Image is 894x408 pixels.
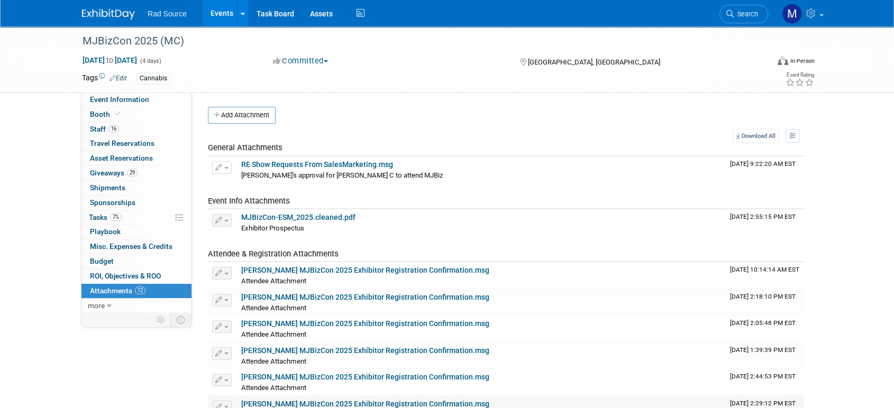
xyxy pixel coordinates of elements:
a: Event Information [81,92,191,107]
span: Attendee Attachment [241,357,306,365]
span: 16 [108,125,119,133]
a: Search [719,5,768,23]
span: (4 days) [139,58,161,64]
span: Event Info Attachments [208,196,290,206]
a: [PERSON_NAME] MJBizCon 2025 Exhibitor Registration Confirmation.msg [241,373,489,381]
span: 12 [135,286,145,294]
td: Upload Timestamp [726,342,804,369]
span: Sponsorships [90,198,135,207]
a: [PERSON_NAME] MJBizCon 2025 Exhibitor Registration Confirmation.msg [241,266,489,274]
a: Booth [81,107,191,122]
span: Rad Source [148,10,187,18]
td: Toggle Event Tabs [170,313,192,327]
a: [PERSON_NAME] MJBizCon 2025 Exhibitor Registration Confirmation.msg [241,346,489,355]
span: Event Information [90,95,149,104]
a: Giveaways29 [81,166,191,180]
a: Misc. Expenses & Credits [81,239,191,254]
span: Attendee Attachment [241,384,306,392]
span: Giveaways [90,169,138,177]
span: 7% [110,213,122,221]
span: Attendee Attachment [241,330,306,338]
span: to [105,56,115,64]
span: Playbook [90,227,121,236]
span: Asset Reservations [90,154,153,162]
span: Upload Timestamp [730,400,796,407]
a: [PERSON_NAME] MJBizCon 2025 Exhibitor Registration Confirmation.msg [241,400,489,408]
a: Download All [733,129,779,143]
td: Upload Timestamp [726,316,804,342]
span: Attendee Attachment [241,277,306,285]
span: ROI, Objectives & ROO [90,272,161,280]
span: Attachments [90,286,145,295]
div: Cannabis [136,73,170,84]
span: General Attachments [208,143,282,152]
td: Upload Timestamp [726,209,804,236]
span: Misc. Expenses & Credits [90,242,172,251]
a: ROI, Objectives & ROO [81,269,191,283]
span: Upload Timestamp [730,319,796,327]
span: more [88,301,105,310]
span: Search [734,10,758,18]
a: Sponsorships [81,196,191,210]
a: Travel Reservations [81,136,191,151]
img: ExhibitDay [82,9,135,20]
a: Staff16 [81,122,191,136]
span: Upload Timestamp [730,213,796,220]
span: [DATE] [DATE] [82,55,138,65]
span: Upload Timestamp [730,160,796,168]
span: [GEOGRAPHIC_DATA], [GEOGRAPHIC_DATA] [527,58,660,66]
span: Upload Timestamp [730,266,799,273]
span: Budget [90,257,114,265]
span: Upload Timestamp [730,373,796,380]
a: [PERSON_NAME] MJBizCon 2025 Exhibitor Registration Confirmation.msg [241,293,489,301]
a: Asset Reservations [81,151,191,165]
span: Exhibitor Prospectus [241,224,304,232]
div: Event Format [706,55,815,71]
div: In-Person [790,57,815,65]
a: Attachments12 [81,284,191,298]
a: Edit [110,75,127,82]
button: Add Attachment [208,107,276,124]
div: Event Rating [786,72,814,78]
a: [PERSON_NAME] MJBizCon 2025 Exhibitor Registration Confirmation.msg [241,319,489,328]
span: Attendee & Registration Attachments [208,249,339,258]
span: Travel Reservations [90,139,154,147]
a: more [81,299,191,313]
a: Budget [81,254,191,268]
img: Format-Inperson.png [778,57,788,65]
a: Tasks7% [81,210,191,225]
div: MJBizCon 2025 (MC) [79,32,752,51]
td: Personalize Event Tab Strip [152,313,170,327]
td: Tags [82,72,127,85]
span: Staff [90,125,119,133]
span: [PERSON_NAME]'s approval for [PERSON_NAME] C to attend MJBiz [241,171,443,179]
span: Upload Timestamp [730,293,796,300]
a: Playbook [81,225,191,239]
td: Upload Timestamp [726,262,804,289]
span: Booth [90,110,122,118]
td: Upload Timestamp [726,156,804,183]
img: Melissa Conboy [782,4,802,24]
span: Upload Timestamp [730,346,796,354]
i: Booth reservation complete [115,111,120,117]
button: Committed [269,55,332,67]
span: Shipments [90,183,125,192]
a: RE Show Requests From SalesMarketing.msg [241,160,393,169]
span: 29 [127,169,138,177]
td: Upload Timestamp [726,289,804,316]
td: Upload Timestamp [726,369,804,395]
a: MJBizCon-ESM_2025.cleaned.pdf [241,213,355,221]
a: Shipments [81,181,191,195]
span: Attendee Attachment [241,304,306,312]
span: Tasks [89,213,122,221]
